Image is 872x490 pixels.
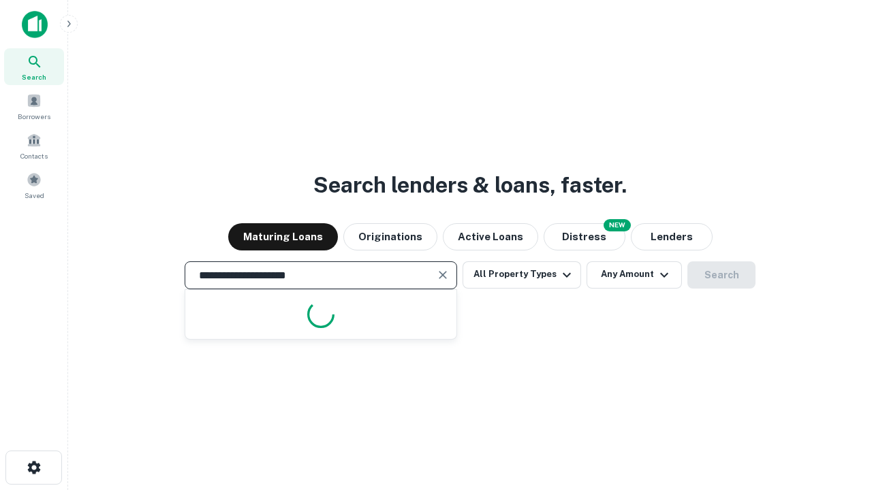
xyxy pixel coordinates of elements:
button: Search distressed loans with lien and other non-mortgage details. [544,223,625,250]
button: All Property Types [463,261,581,289]
button: Lenders [631,223,713,250]
a: Contacts [4,127,64,164]
span: Borrowers [18,111,50,122]
span: Saved [25,190,44,201]
button: Clear [433,265,452,284]
button: Maturing Loans [228,223,338,250]
iframe: Chat Widget [804,381,872,446]
img: capitalize-icon.png [22,11,48,38]
a: Search [4,48,64,85]
span: Search [22,71,46,82]
a: Saved [4,167,64,203]
button: Originations [343,223,437,250]
a: Borrowers [4,88,64,125]
h3: Search lenders & loans, faster. [313,169,627,201]
div: NEW [604,219,631,231]
button: Any Amount [587,261,682,289]
button: Active Loans [443,223,538,250]
span: Contacts [20,150,48,161]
